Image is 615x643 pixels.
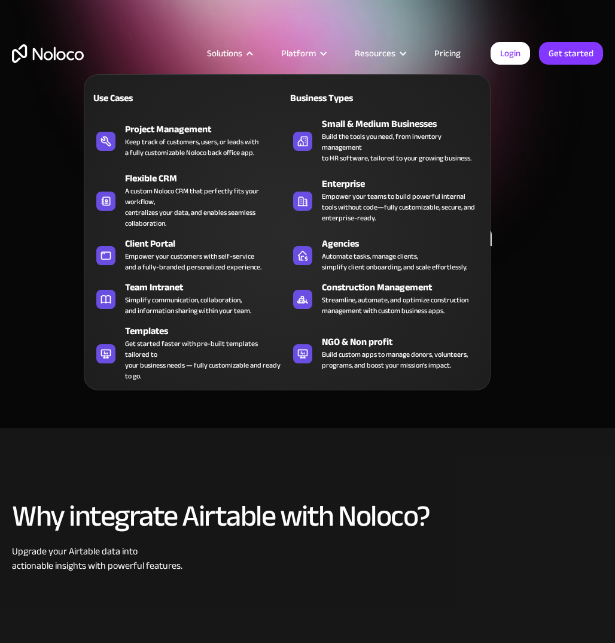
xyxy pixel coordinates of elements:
a: home [12,44,84,63]
a: Construction ManagementStreamline, automate, and optimize constructionmanagement with custom busi... [287,278,484,319]
nav: Solutions [84,57,491,390]
div: Construction Management [322,280,489,295]
div: Build the tools you need, from inventory management to HR software, tailored to your growing busi... [322,131,478,163]
h1: Build a Powerful Custom App for your Airtable Data [12,181,603,253]
div: Team Intranet [125,280,293,295]
div: Streamline, automate, and optimize construction management with custom business apps. [322,295,468,316]
div: Solutions [207,46,242,61]
div: A custom Noloco CRM that perfectly fits your workflow, centralizes your data, and enables seamles... [125,186,281,229]
a: Project ManagementKeep track of customers, users, or leads witha fully customizable Noloco back o... [90,114,287,166]
a: Login [491,42,530,65]
a: TemplatesGet started faster with pre-built templates tailored toyour business needs — fully custo... [90,321,287,384]
a: Client PortalEmpower your customers with self-serviceand a fully-branded personalized experience. [90,234,287,275]
div: Empower your customers with self-service and a fully-branded personalized experience. [125,251,261,272]
a: Business Types [287,84,484,111]
a: NGO & Non profitBuild custom apps to manage donors, volunteers,programs, and boost your mission’s... [287,321,484,384]
div: Platform [281,46,316,61]
div: Keep track of customers, users, or leads with a fully customizable Noloco back office app. [125,137,258,158]
div: Simplify communication, collaboration, and information sharing within your team. [125,295,251,316]
div: Platform [266,46,340,61]
div: Business Types [287,91,380,105]
div: Flexible CRM [125,171,293,186]
div: Solutions [192,46,266,61]
div: Small & Medium Businesses [322,117,489,131]
div: Use Cases [90,91,184,105]
div: NGO & Non profit [322,335,489,349]
div: Resources [340,46,419,61]
div: Templates [125,324,293,338]
div: Upgrade your Airtable data into actionable insights with powerful features. [12,544,603,573]
div: Enterprise [322,177,489,191]
a: Flexible CRMA custom Noloco CRM that perfectly fits your workflow,centralizes your data, and enab... [90,169,287,231]
a: Use Cases [90,84,287,111]
div: Empower your teams to build powerful internal tools without code—fully customizable, secure, and ... [322,191,478,223]
a: Get started [539,42,603,65]
div: Automate tasks, manage clients, simplify client onboarding, and scale effortlessly. [322,251,467,272]
div: Project Management [125,122,293,137]
div: Resources [355,46,395,61]
div: Build custom apps to manage donors, volunteers, programs, and boost your mission’s impact. [322,349,468,371]
a: Team IntranetSimplify communication, collaboration,and information sharing within your team. [90,278,287,319]
div: Get started faster with pre-built templates tailored to your business needs — fully customizable ... [125,338,281,381]
a: Pricing [419,46,476,61]
div: Agencies [322,236,489,251]
h2: Why integrate Airtable with Noloco? [12,500,603,532]
a: AgenciesAutomate tasks, manage clients,simplify client onboarding, and scale effortlessly. [287,234,484,275]
div: Client Portal [125,236,293,251]
a: Small & Medium BusinessesBuild the tools you need, from inventory managementto HR software, tailo... [287,114,484,166]
a: EnterpriseEmpower your teams to build powerful internal tools without code—fully customizable, se... [287,169,484,231]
